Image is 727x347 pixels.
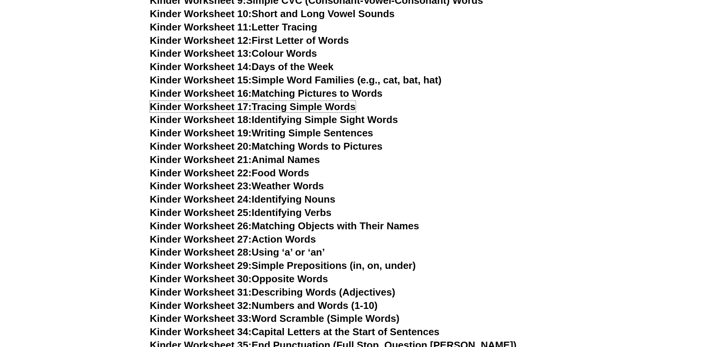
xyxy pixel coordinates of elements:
[150,8,252,19] span: Kinder Worksheet 10:
[150,35,349,46] a: Kinder Worksheet 12:First Letter of Words
[150,273,328,285] a: Kinder Worksheet 30:Opposite Words
[150,207,332,218] a: Kinder Worksheet 25:Identifying Verbs
[150,21,252,33] span: Kinder Worksheet 11:
[150,286,395,298] a: Kinder Worksheet 31:Describing Words (Adjectives)
[150,220,419,232] a: Kinder Worksheet 26:Matching Objects with Their Names
[150,233,252,245] span: Kinder Worksheet 27:
[150,260,416,271] a: Kinder Worksheet 29:Simple Prepositions (in, on, under)
[150,273,252,285] span: Kinder Worksheet 30:
[150,141,383,152] a: Kinder Worksheet 20:Matching Words to Pictures
[150,300,252,311] span: Kinder Worksheet 32:
[150,300,378,311] a: Kinder Worksheet 32:Numbers and Words (1-10)
[150,114,398,125] a: Kinder Worksheet 18:Identifying Simple Sight Words
[150,101,252,112] span: Kinder Worksheet 17:
[150,61,252,72] span: Kinder Worksheet 14:
[150,313,252,324] span: Kinder Worksheet 33:
[150,88,383,99] a: Kinder Worksheet 16:Matching Pictures to Words
[150,101,356,112] a: Kinder Worksheet 17:Tracing Simple Words
[150,180,252,192] span: Kinder Worksheet 23:
[150,8,395,19] a: Kinder Worksheet 10:Short and Long Vowel Sounds
[150,193,252,205] span: Kinder Worksheet 24:
[150,246,325,258] a: Kinder Worksheet 28:Using ‘a’ or ‘an’
[150,167,309,179] a: Kinder Worksheet 22:Food Words
[150,167,252,179] span: Kinder Worksheet 22:
[150,326,440,337] a: Kinder Worksheet 34:Capital Letters at the Start of Sentences
[150,326,252,337] span: Kinder Worksheet 34:
[150,207,252,218] span: Kinder Worksheet 25:
[150,114,252,125] span: Kinder Worksheet 18:
[150,48,252,59] span: Kinder Worksheet 13:
[150,35,252,46] span: Kinder Worksheet 12:
[150,193,335,205] a: Kinder Worksheet 24:Identifying Nouns
[150,154,320,165] a: Kinder Worksheet 21:Animal Names
[150,286,252,298] span: Kinder Worksheet 31:
[150,21,318,33] a: Kinder Worksheet 11:Letter Tracing
[150,48,317,59] a: Kinder Worksheet 13:Colour Words
[150,220,252,232] span: Kinder Worksheet 26:
[150,141,252,152] span: Kinder Worksheet 20:
[150,127,373,139] a: Kinder Worksheet 19:Writing Simple Sentences
[150,180,324,192] a: Kinder Worksheet 23:Weather Words
[600,261,727,347] iframe: Chat Widget
[150,313,400,324] a: Kinder Worksheet 33:Word Scramble (Simple Words)
[150,74,252,86] span: Kinder Worksheet 15:
[150,154,252,165] span: Kinder Worksheet 21:
[150,61,334,72] a: Kinder Worksheet 14:Days of the Week
[150,88,252,99] span: Kinder Worksheet 16:
[150,246,252,258] span: Kinder Worksheet 28:
[150,260,252,271] span: Kinder Worksheet 29:
[150,127,252,139] span: Kinder Worksheet 19:
[150,74,442,86] a: Kinder Worksheet 15:Simple Word Families (e.g., cat, bat, hat)
[150,233,316,245] a: Kinder Worksheet 27:Action Words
